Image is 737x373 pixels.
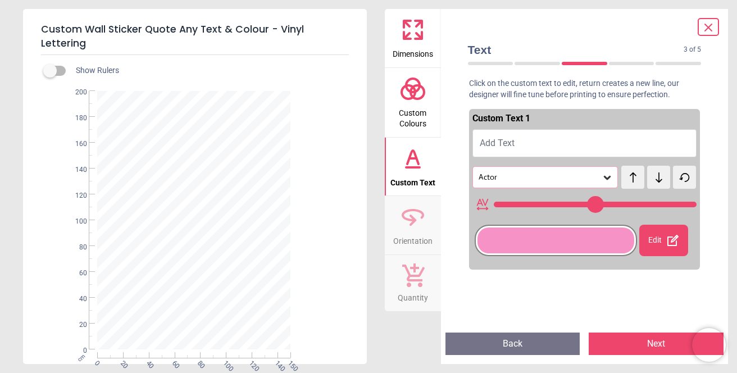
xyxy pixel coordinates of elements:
[684,45,701,54] span: 3 of 5
[385,9,441,67] button: Dimensions
[50,64,367,78] div: Show Rulers
[445,333,580,355] button: Back
[468,42,684,58] span: Text
[480,138,515,148] span: Add Text
[390,172,435,189] span: Custom Text
[386,102,440,130] span: Custom Colours
[639,225,688,256] div: Edit
[459,78,711,100] p: Click on the custom text to edit, return creates a new line, our designer will fine tune before p...
[385,255,441,311] button: Quantity
[66,88,87,97] span: 200
[589,333,724,355] button: Next
[393,230,433,247] span: Orientation
[692,328,726,362] iframe: Brevo live chat
[385,196,441,254] button: Orientation
[393,43,433,60] span: Dimensions
[385,138,441,196] button: Custom Text
[398,287,428,304] span: Quantity
[472,129,697,157] button: Add Text
[472,113,530,124] span: Custom Text 1
[477,172,602,182] div: Actor
[385,68,441,137] button: Custom Colours
[41,18,349,55] h5: Custom Wall Sticker Quote Any Text & Colour - Vinyl Lettering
